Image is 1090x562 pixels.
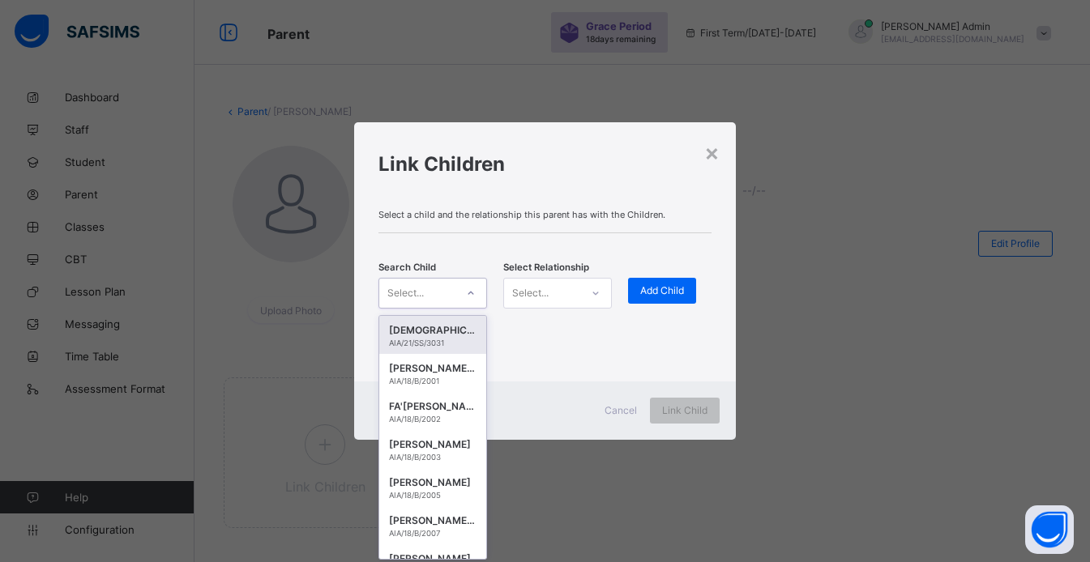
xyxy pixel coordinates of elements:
div: [PERSON_NAME] [389,475,477,491]
span: Select a child and the relationship this parent has with the Children. [378,209,712,220]
div: [DEMOGRAPHIC_DATA][PERSON_NAME] [389,322,477,338]
div: AIA/18/B/2007 [389,529,477,538]
div: Select... [512,278,549,309]
div: AIA/18/B/2001 [389,377,477,385]
span: Add Child [640,284,684,296]
div: AIA/18/B/2002 [389,415,477,424]
div: [PERSON_NAME] [PERSON_NAME] [389,513,477,529]
span: Search Child [378,262,436,273]
div: AIA/18/B/2003 [389,453,477,462]
span: Select Relationship [503,262,589,273]
span: Cancel [605,404,637,416]
div: [PERSON_NAME] BOLUWATIFE KOLAWOLE [389,360,477,377]
div: AIA/18/B/2005 [389,491,477,500]
div: Select... [387,278,424,309]
h1: Link Children [378,152,712,176]
div: FA'[PERSON_NAME] [PERSON_NAME] [389,398,477,415]
div: × [704,138,720,166]
div: AIA/21/SS/3031 [389,338,477,347]
div: [PERSON_NAME] [389,436,477,453]
span: Link Child [662,404,707,416]
button: Open asap [1025,505,1074,554]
